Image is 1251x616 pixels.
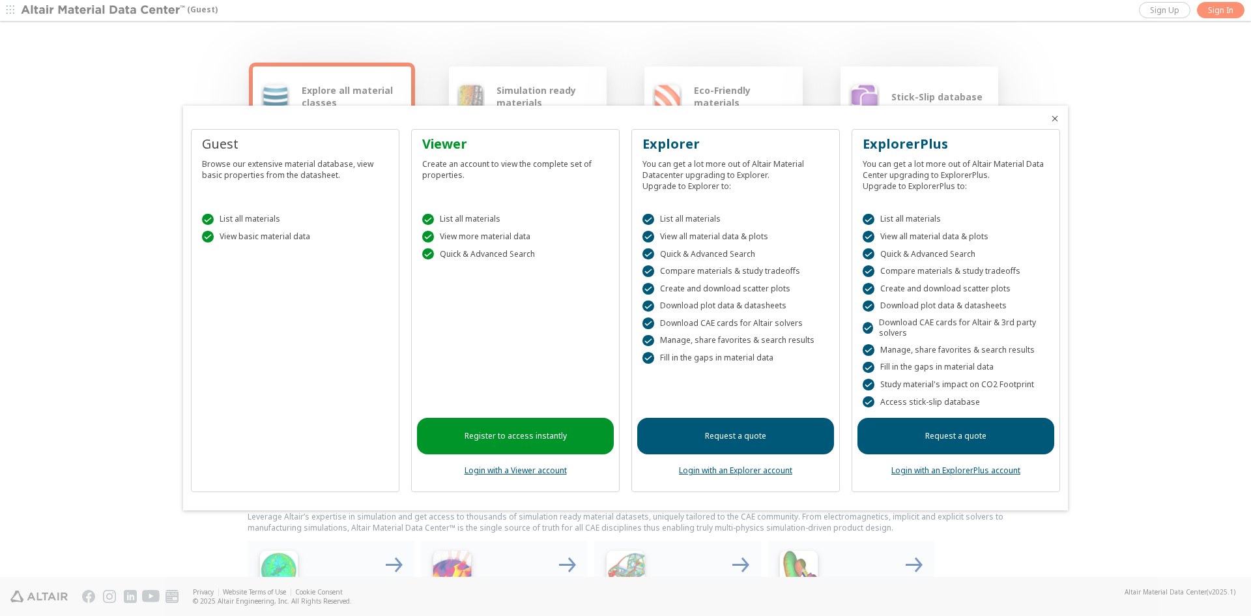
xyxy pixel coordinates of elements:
div: Compare materials & study tradeoffs [863,265,1049,277]
div: Manage, share favorites & search results [642,335,829,347]
a: Request a quote [857,418,1054,454]
div: List all materials [422,214,609,226]
div:  [863,322,873,334]
button: Close [1050,113,1060,124]
div: List all materials [202,214,388,226]
div:  [202,214,214,226]
div:  [863,379,874,390]
div:  [642,214,654,226]
div:  [642,248,654,260]
div: Download plot data & datasheets [642,301,829,312]
div: Download CAE cards for Altair & 3rd party solvers [863,317,1049,338]
div:  [202,231,214,242]
a: Login with an ExplorerPlus account [891,465,1020,476]
div: You can get a lot more out of Altair Material Data Center upgrading to ExplorerPlus. Upgrade to E... [863,153,1049,192]
div: Fill in the gaps in material data [863,362,1049,374]
div: Viewer [422,135,609,153]
div:  [642,265,654,277]
div:  [863,396,874,408]
div: List all materials [642,214,829,226]
div:  [642,317,654,329]
div: Browse our extensive material database, view basic properties from the datasheet. [202,153,388,181]
div: Download CAE cards for Altair solvers [642,317,829,329]
a: Request a quote [637,418,834,454]
div:  [422,231,434,242]
div: View more material data [422,231,609,242]
div:  [863,231,874,242]
a: Login with an Explorer account [679,465,792,476]
div:  [642,352,654,364]
div: You can get a lot more out of Altair Material Datacenter upgrading to Explorer. Upgrade to Explor... [642,153,829,192]
div:  [642,283,654,295]
div:  [642,301,654,312]
div: Download plot data & datasheets [863,301,1049,312]
a: Register to access instantly [417,418,614,454]
div: Guest [202,135,388,153]
div: Quick & Advanced Search [422,248,609,260]
div: Compare materials & study tradeoffs [642,265,829,277]
div: Manage, share favorites & search results [863,344,1049,356]
div: Fill in the gaps in material data [642,352,829,364]
div: List all materials [863,214,1049,226]
div:  [863,344,874,356]
div:  [642,335,654,347]
div:  [422,214,434,226]
div:  [422,248,434,260]
div: Create an account to view the complete set of properties. [422,153,609,181]
div: Explorer [642,135,829,153]
div:  [863,248,874,260]
div:  [863,214,874,226]
div: View all material data & plots [642,231,829,242]
div: Quick & Advanced Search [642,248,829,260]
a: Login with a Viewer account [465,465,567,476]
div:  [642,231,654,242]
div: Create and download scatter plots [642,283,829,295]
div: Create and download scatter plots [863,283,1049,295]
div: Access stick-slip database [863,396,1049,408]
div:  [863,301,874,312]
div: Study material's impact on CO2 Footprint [863,379,1049,390]
div: View all material data & plots [863,231,1049,242]
div: View basic material data [202,231,388,242]
div: Quick & Advanced Search [863,248,1049,260]
div:  [863,362,874,374]
div:  [863,265,874,277]
div:  [863,283,874,295]
div: ExplorerPlus [863,135,1049,153]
